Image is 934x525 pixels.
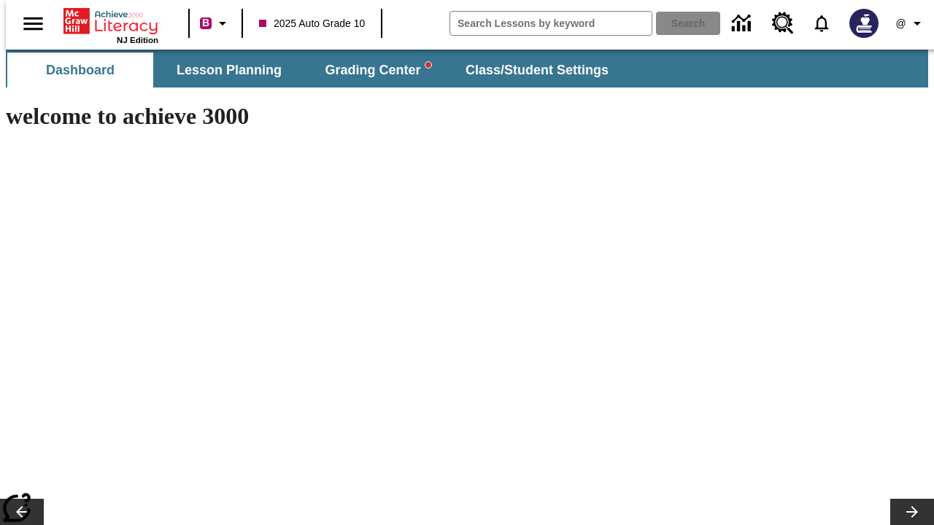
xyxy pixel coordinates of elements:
span: Grading Center [325,62,431,79]
span: NJ Edition [117,36,158,44]
span: B [202,14,209,32]
button: Lesson Planning [156,52,302,87]
img: Avatar [849,9,879,38]
div: SubNavbar [6,52,622,87]
span: Dashboard [46,62,115,79]
div: SubNavbar [6,50,928,87]
button: Profile/Settings [887,10,934,36]
input: search field [450,12,652,35]
svg: writing assistant alert [425,62,431,68]
a: Resource Center, Will open in new tab [763,4,803,43]
a: Data Center [723,4,763,44]
button: Dashboard [7,52,153,87]
button: Open side menu [12,2,55,45]
button: Select a new avatar [841,4,887,42]
span: Class/Student Settings [466,62,609,79]
button: Class/Student Settings [454,52,620,87]
span: Lesson Planning [177,62,282,79]
span: @ [895,16,906,31]
button: Grading Center [305,52,451,87]
div: Home [63,5,158,44]
button: Boost Class color is violet red. Change class color [194,10,237,36]
a: Notifications [803,4,841,42]
a: Home [63,7,158,36]
button: Lesson carousel, Next [890,499,934,525]
h1: welcome to achieve 3000 [6,103,636,130]
span: 2025 Auto Grade 10 [259,16,365,31]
